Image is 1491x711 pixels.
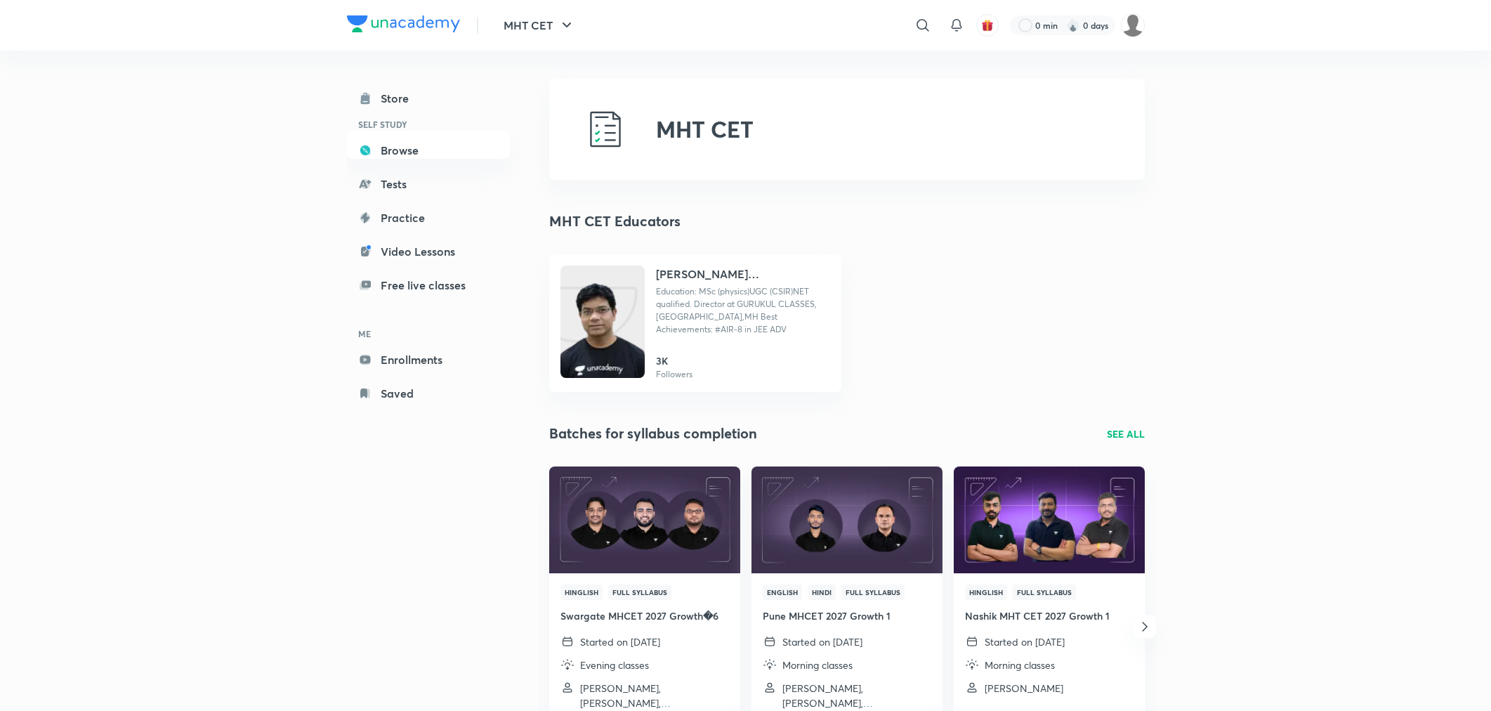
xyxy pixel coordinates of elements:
[495,11,584,39] button: MHT CET
[954,467,1145,707] a: ThumbnailHinglishFull SyllabusNashik MHT CET 2027 Growth 1Started on [DATE]Morning classes[PERSON...
[952,465,1146,574] img: Thumbnail
[347,237,510,266] a: Video Lessons
[549,254,841,392] a: Unacademy[PERSON_NAME] [PERSON_NAME]Education: MSc (physics)UGC (CSIR)NET qualified. Director at ...
[656,353,692,368] h6: 3K
[347,204,510,232] a: Practice
[782,681,931,710] p: Kiran Tijore, Abhay Goyal, Deepak Kumar Mishra and 1 more
[549,423,757,444] h2: Batches for syllabus completion
[580,681,729,710] p: Pratik Garg, Himanshu Jain, Ajay Kumar Verma and 1 more
[749,465,944,574] img: Thumbnail
[976,14,999,37] button: avatar
[347,15,460,32] img: Company Logo
[1013,585,1076,600] span: Full Syllabus
[981,19,994,32] img: avatar
[347,379,510,407] a: Saved
[381,90,417,107] div: Store
[560,585,603,600] span: Hinglish
[656,266,830,282] h4: [PERSON_NAME] [PERSON_NAME]
[965,608,1134,623] h4: Nashik MHT CET 2027 Growth 1
[656,116,754,143] h2: MHT CET
[347,346,510,374] a: Enrollments
[1121,13,1145,37] img: Vivek Patil
[347,112,510,136] h6: SELF STUDY
[985,634,1065,649] p: Started on [DATE]
[965,585,1007,600] span: Hinglish
[808,585,836,600] span: Hindi
[580,658,649,672] p: Evening classes
[1107,426,1145,441] a: SEE ALL
[782,658,853,672] p: Morning classes
[782,634,862,649] p: Started on [DATE]
[763,608,931,623] h4: Pune MHCET 2027 Growth 1
[347,271,510,299] a: Free live classes
[347,170,510,198] a: Tests
[656,285,830,336] p: Education: MSc (physics)UGC (CSIR)NET qualified. Director at GURUKUL CLASSES, Aurangabad,MH Best ...
[841,585,905,600] span: Full Syllabus
[549,211,681,232] h3: MHT CET Educators
[580,634,660,649] p: Started on [DATE]
[347,84,510,112] a: Store
[347,136,510,164] a: Browse
[1066,18,1080,32] img: streak
[547,465,742,574] img: Thumbnail
[656,368,692,381] p: Followers
[347,322,510,346] h6: ME
[560,280,645,392] img: Unacademy
[985,658,1055,672] p: Morning classes
[763,585,802,600] span: English
[608,585,671,600] span: Full Syllabus
[583,107,628,152] img: MHT CET
[347,15,460,36] a: Company Logo
[560,608,729,623] h4: Swargate MHCET 2027 Growth�6
[985,681,1063,696] p: Biswaranjan Panigrahi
